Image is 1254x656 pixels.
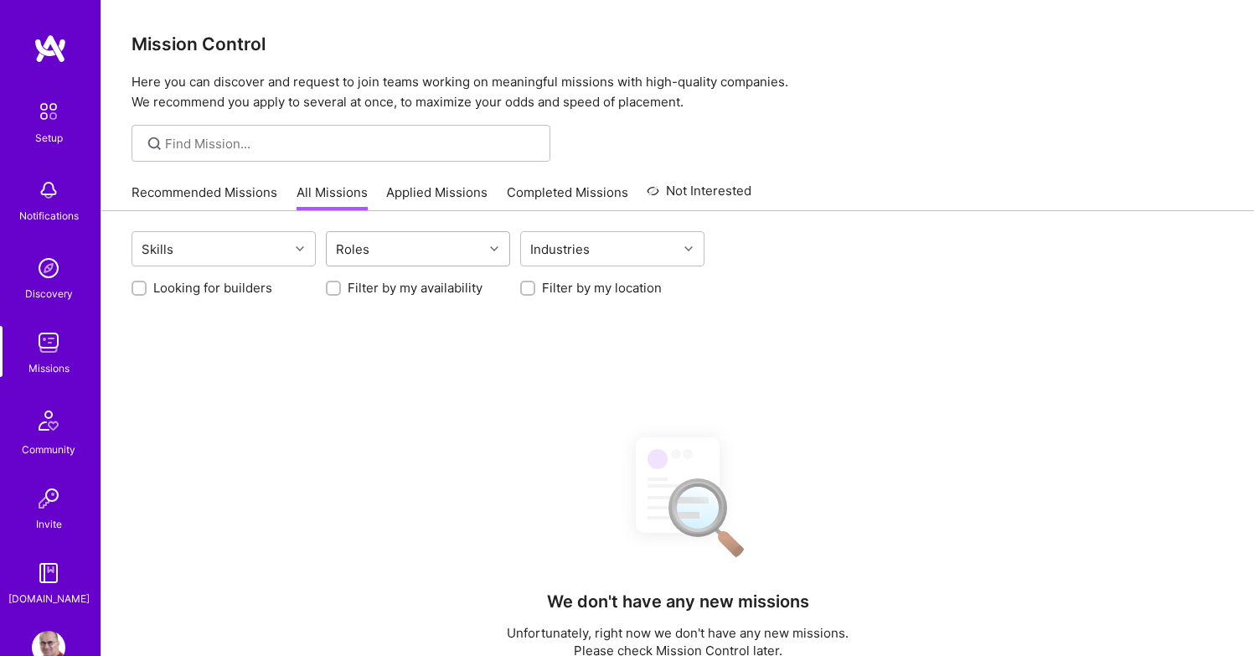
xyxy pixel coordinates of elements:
[542,279,662,297] label: Filter by my location
[8,590,90,607] div: [DOMAIN_NAME]
[297,183,368,211] a: All Missions
[132,183,277,211] a: Recommended Missions
[647,181,751,211] a: Not Interested
[153,279,272,297] label: Looking for builders
[32,556,65,590] img: guide book
[137,237,178,261] div: Skills
[36,515,62,533] div: Invite
[34,34,67,64] img: logo
[35,129,63,147] div: Setup
[25,285,73,302] div: Discovery
[28,400,69,441] img: Community
[32,326,65,359] img: teamwork
[32,173,65,207] img: bell
[526,237,594,261] div: Industries
[32,482,65,515] img: Invite
[332,237,374,261] div: Roles
[386,183,488,211] a: Applied Missions
[132,34,1224,54] h3: Mission Control
[145,134,164,153] i: icon SearchGrey
[132,72,1224,112] p: Here you can discover and request to join teams working on meaningful missions with high-quality ...
[606,422,749,569] img: No Results
[19,207,79,225] div: Notifications
[22,441,75,458] div: Community
[348,279,483,297] label: Filter by my availability
[28,359,70,377] div: Missions
[296,245,304,253] i: icon Chevron
[507,624,849,642] p: Unfortunately, right now we don't have any new missions.
[165,135,538,152] input: Find Mission...
[490,245,498,253] i: icon Chevron
[32,251,65,285] img: discovery
[547,591,809,612] h4: We don't have any new missions
[684,245,693,253] i: icon Chevron
[31,94,66,129] img: setup
[507,183,628,211] a: Completed Missions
